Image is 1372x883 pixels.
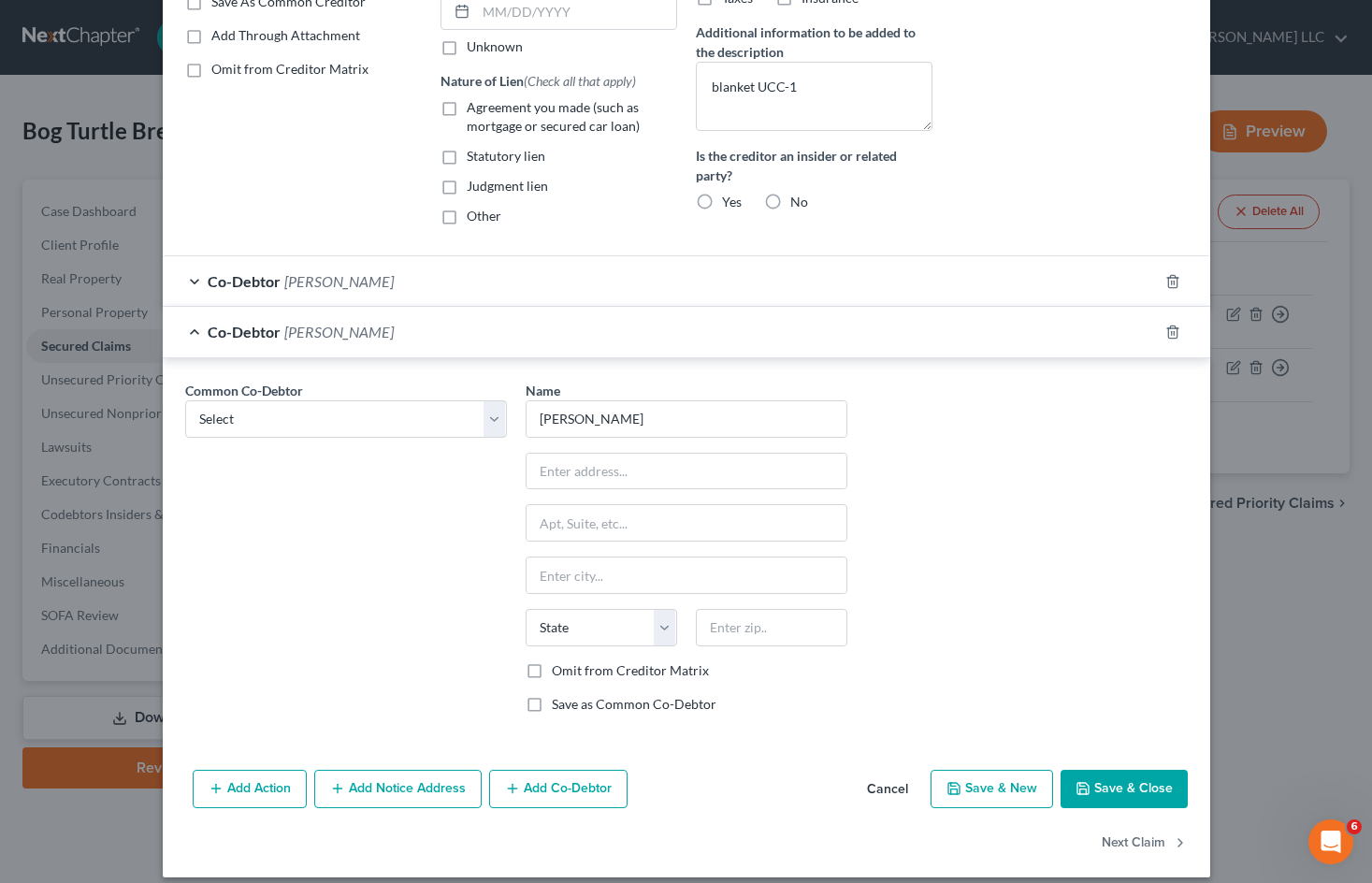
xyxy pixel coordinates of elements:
[527,557,846,593] input: Enter city...
[527,401,846,437] input: Enter name...
[314,770,482,809] button: Add Notice Address
[193,770,307,809] button: Add Action
[284,272,394,290] span: [PERSON_NAME]
[489,770,628,809] button: Add Co-Debtor
[1347,819,1362,834] span: 6
[552,695,716,714] label: Save as Common Co-Debtor
[185,381,303,400] label: Common Co-Debtor
[211,26,360,45] label: Add Through Attachment
[440,71,636,91] label: Nature of Lien
[1102,823,1188,862] button: Next Claim
[852,772,923,809] button: Cancel
[284,323,394,340] span: [PERSON_NAME]
[467,178,548,194] span: Judgment lien
[722,194,742,210] span: Yes
[931,770,1053,809] button: Save & New
[1308,819,1353,864] iframe: Intercom live chat
[211,61,368,77] span: Omit from Creditor Matrix
[790,194,808,210] span: No
[696,609,847,646] input: Enter zip..
[527,454,846,489] input: Enter address...
[208,272,281,290] span: Co-Debtor
[467,208,501,224] span: Other
[208,323,281,340] span: Co-Debtor
[696,22,932,62] label: Additional information to be added to the description
[526,383,560,398] span: Name
[1061,770,1188,809] button: Save & Close
[467,99,640,134] span: Agreement you made (such as mortgage or secured car loan)
[467,148,545,164] span: Statutory lien
[696,146,932,185] label: Is the creditor an insider or related party?
[524,73,636,89] span: (Check all that apply)
[527,505,846,541] input: Apt, Suite, etc...
[552,661,709,680] label: Omit from Creditor Matrix
[467,37,523,56] label: Unknown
